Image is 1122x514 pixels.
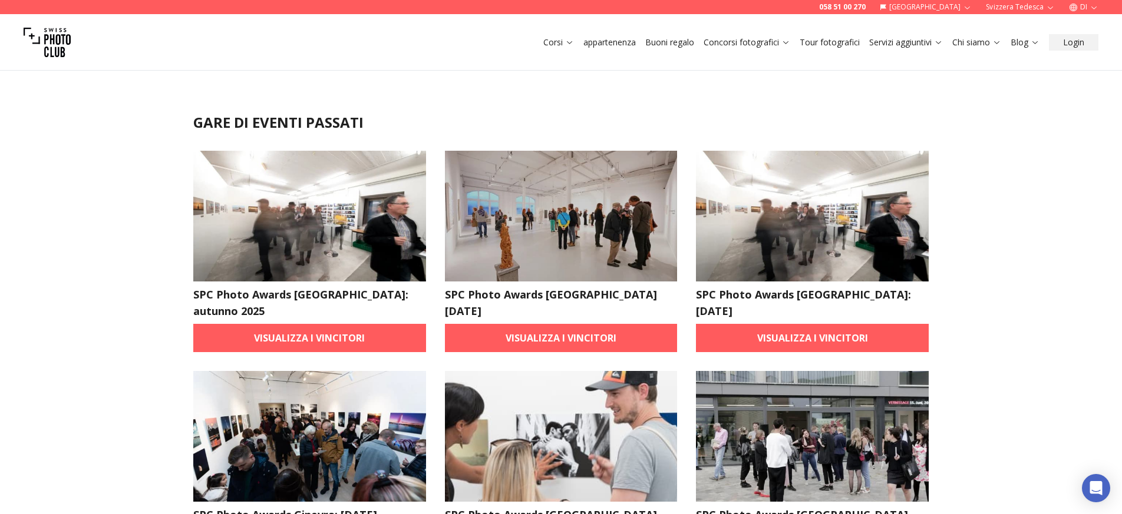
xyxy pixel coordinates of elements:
[193,151,426,281] img: SPC Photo Awards Zurigo: autunno 2025
[506,331,616,344] font: Visualizza i vincitori
[704,37,779,48] font: Concorsi fotografici
[641,34,699,51] button: Buoni regalo
[193,324,426,352] a: Visualizza i vincitori
[254,331,365,344] font: Visualizza i vincitori
[24,19,71,66] img: Club fotografico svizzero
[1082,474,1110,502] div: Apri Intercom Messenger
[1006,34,1044,51] button: Blog
[193,371,426,502] img: SPC Photo Awards Ginevra: giugno 2025
[193,112,364,132] font: Gare di eventi passati
[696,287,911,318] font: SPC Photo Awards [GEOGRAPHIC_DATA]: [DATE]
[445,151,678,281] img: SPC Photo Awards BODENSEE luglio 2025
[193,287,408,318] font: SPC Photo Awards [GEOGRAPHIC_DATA]: autunno 2025
[1063,37,1084,48] font: Login
[1049,34,1098,51] button: Login
[645,37,694,48] a: Buoni regalo
[539,34,579,51] button: Corsi
[864,34,948,51] button: Servizi aggiuntivi
[800,37,860,48] a: Tour fotografici
[795,34,864,51] button: Tour fotografici
[986,2,1043,12] font: Svizzera tedesca
[583,37,636,48] a: appartenenza
[543,37,574,48] a: Corsi
[704,37,790,48] a: Concorsi fotografici
[889,2,961,12] font: [GEOGRAPHIC_DATA]
[445,324,678,352] a: Visualizza i vincitori
[948,34,1006,51] button: Chi siamo
[819,2,866,12] a: 058 51 00 270
[543,37,563,48] font: Corsi
[1080,2,1087,12] font: DI
[699,34,795,51] button: Concorsi fotografici
[696,371,929,502] img: SPC Photo Awards BERLINO maggio 2025
[696,324,929,352] a: Visualizza i vincitori
[1011,37,1039,48] a: Blog
[869,37,932,48] font: Servizi aggiuntivi
[1011,37,1028,48] font: Blog
[445,371,678,502] img: SPC Photo Awards VIENNA giugno 2025
[952,37,1001,48] a: Chi siamo
[952,37,990,48] font: Chi siamo
[696,151,929,281] img: SPC Photo Awards Zurigo: giugno 2025
[869,37,943,48] a: Servizi aggiuntivi
[757,331,868,344] font: Visualizza i vincitori
[579,34,641,51] button: appartenenza
[445,287,657,318] font: SPC Photo Awards [GEOGRAPHIC_DATA] [DATE]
